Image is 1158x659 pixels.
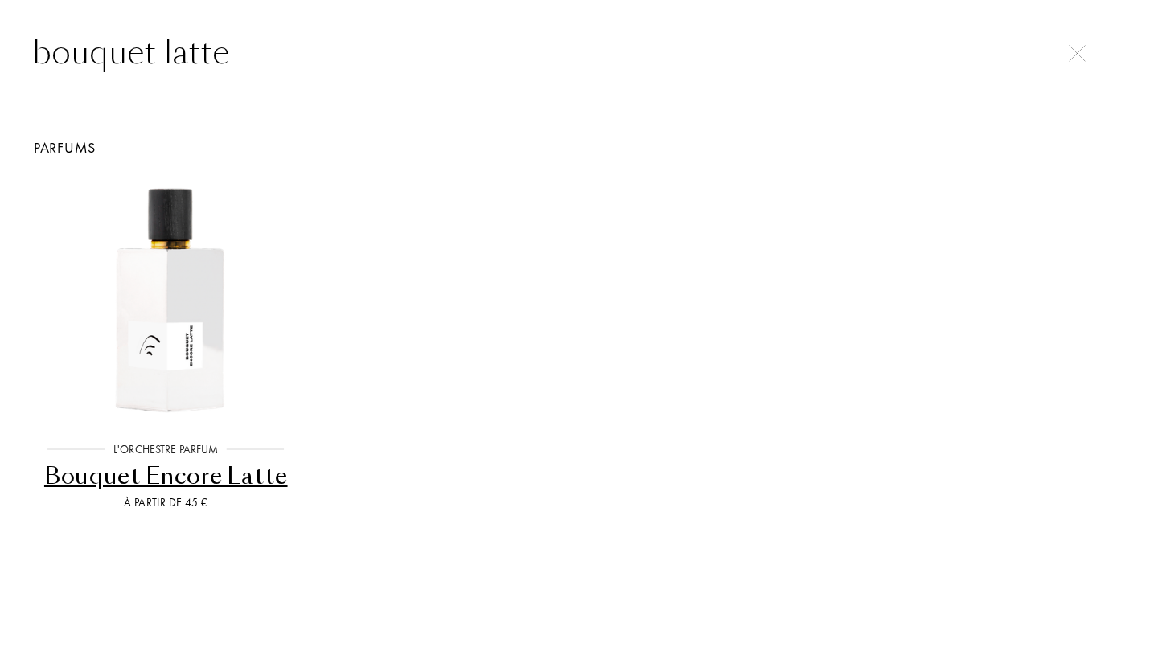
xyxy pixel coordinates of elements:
[42,176,289,424] img: Bouquet Encore Latte
[1069,45,1086,62] img: cross.svg
[35,460,298,492] div: Bouquet Encore Latte
[16,137,1142,158] div: Parfums
[28,158,304,531] a: Bouquet Encore LatteL'Orchestre ParfumBouquet Encore LatteÀ partir de 45 €
[105,441,227,458] div: L'Orchestre Parfum
[35,494,298,511] div: À partir de 45 €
